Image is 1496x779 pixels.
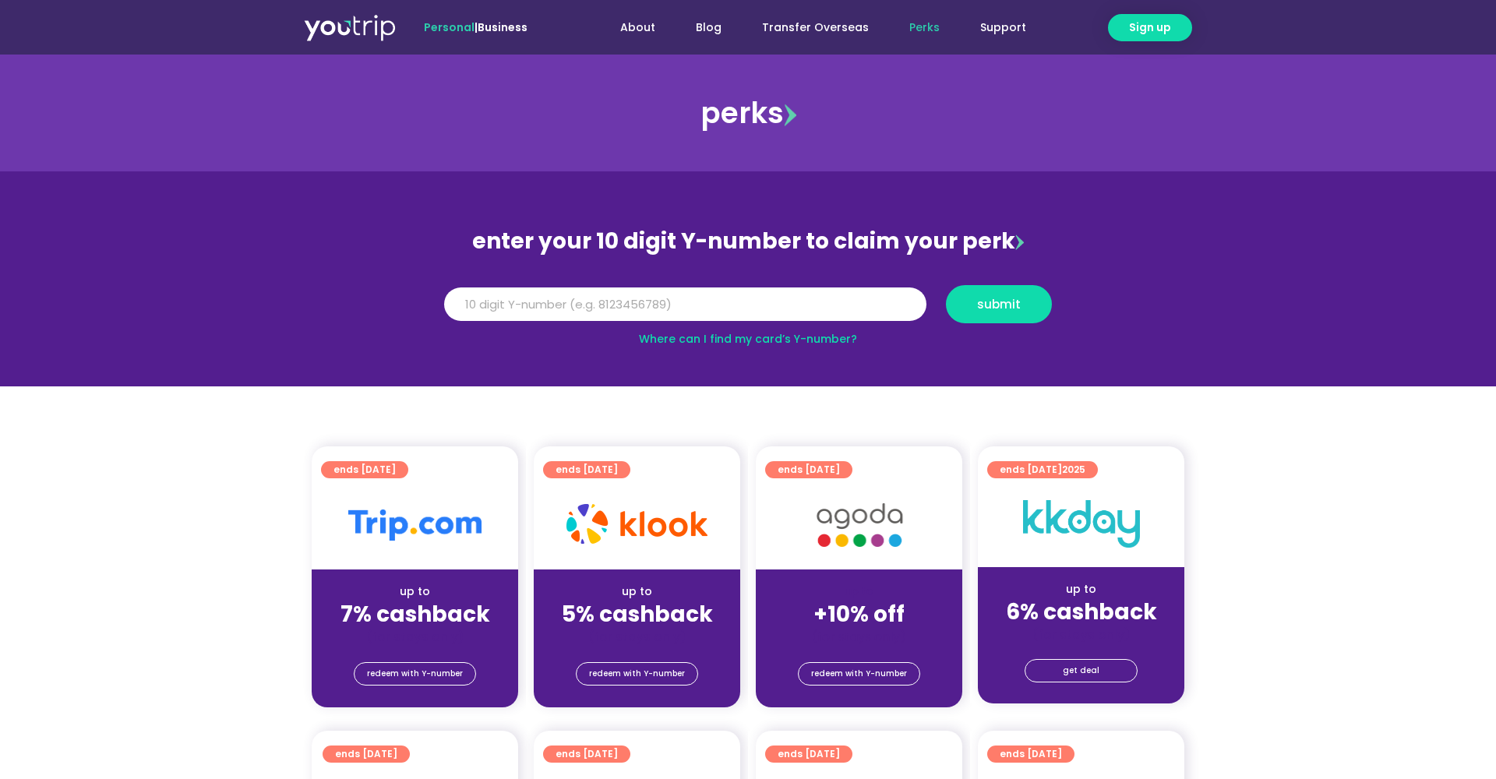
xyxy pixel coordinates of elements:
[543,746,630,763] a: ends [DATE]
[600,13,676,42] a: About
[1062,463,1085,476] span: 2025
[1063,660,1099,682] span: get deal
[444,285,1052,335] form: Y Number
[324,629,506,645] div: (for stays only)
[436,221,1060,262] div: enter your 10 digit Y-number to claim your perk
[340,599,490,629] strong: 7% cashback
[778,461,840,478] span: ends [DATE]
[1000,461,1085,478] span: ends [DATE]
[444,287,926,322] input: 10 digit Y-number (e.g. 8123456789)
[589,663,685,685] span: redeem with Y-number
[742,13,889,42] a: Transfer Overseas
[576,662,698,686] a: redeem with Y-number
[960,13,1046,42] a: Support
[946,285,1052,323] button: submit
[765,746,852,763] a: ends [DATE]
[424,19,527,35] span: |
[845,583,873,599] span: up to
[424,19,475,35] span: Personal
[765,461,852,478] a: ends [DATE]
[367,663,463,685] span: redeem with Y-number
[478,19,527,35] a: Business
[639,331,857,347] a: Where can I find my card’s Y-number?
[1129,19,1171,36] span: Sign up
[546,629,728,645] div: (for stays only)
[889,13,960,42] a: Perks
[1000,746,1062,763] span: ends [DATE]
[990,626,1172,643] div: (for stays only)
[335,746,397,763] span: ends [DATE]
[323,746,410,763] a: ends [DATE]
[977,298,1021,310] span: submit
[813,599,905,629] strong: +10% off
[354,662,476,686] a: redeem with Y-number
[987,461,1098,478] a: ends [DATE]2025
[778,746,840,763] span: ends [DATE]
[562,599,713,629] strong: 5% cashback
[990,581,1172,597] div: up to
[1025,659,1138,682] a: get deal
[768,629,950,645] div: (for stays only)
[321,461,408,478] a: ends [DATE]
[543,461,630,478] a: ends [DATE]
[798,662,920,686] a: redeem with Y-number
[333,461,396,478] span: ends [DATE]
[1108,14,1192,41] a: Sign up
[987,746,1074,763] a: ends [DATE]
[556,746,618,763] span: ends [DATE]
[811,663,907,685] span: redeem with Y-number
[570,13,1046,42] nav: Menu
[1006,597,1157,627] strong: 6% cashback
[546,583,728,600] div: up to
[556,461,618,478] span: ends [DATE]
[676,13,742,42] a: Blog
[324,583,506,600] div: up to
